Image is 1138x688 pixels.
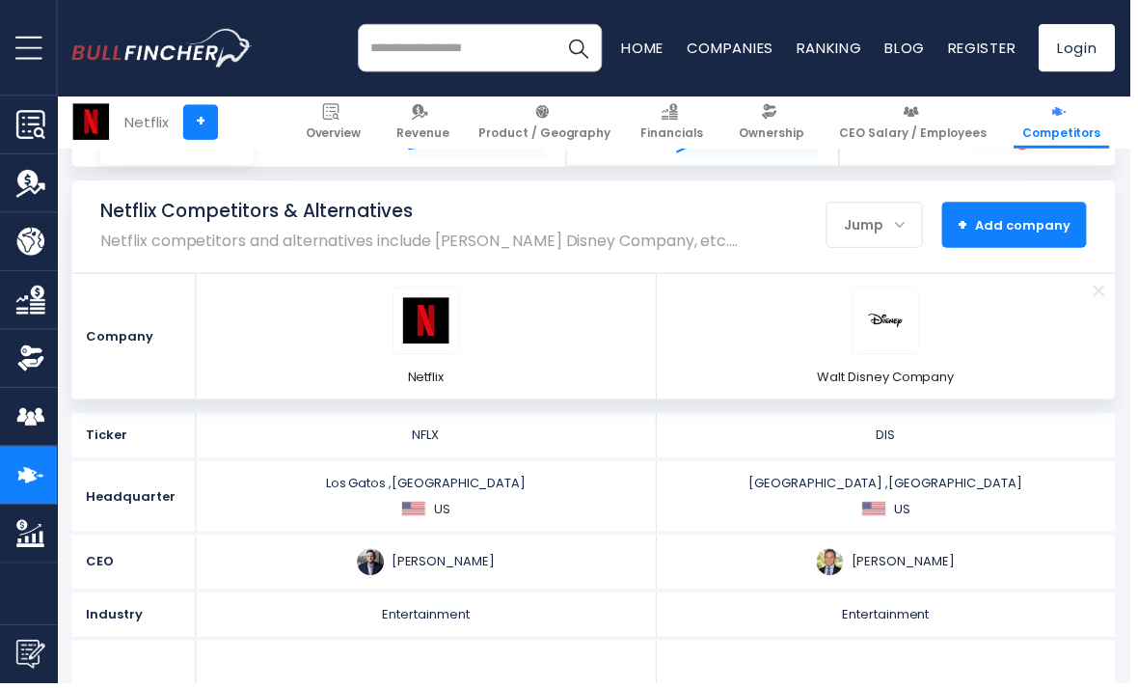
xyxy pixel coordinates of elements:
a: Register [955,38,1023,58]
img: Ownership [16,346,45,375]
a: CEO Salary / Employees [837,96,1003,150]
a: Revenue [391,96,461,150]
a: Ownership [736,96,819,150]
img: NFLX logo [406,300,452,346]
img: ted-sarandos.jpg [360,553,387,580]
span: Product / Geography [482,126,615,142]
span: Financials [645,126,709,142]
div: NFLX [203,430,655,448]
div: Ticker [72,417,198,461]
div: Netflix [125,112,170,134]
span: Revenue [399,126,452,142]
button: +Add company [949,204,1095,250]
span: US [437,505,453,522]
a: Ranking [802,38,868,58]
img: DIS logo [869,300,915,346]
span: Overview [308,126,364,142]
div: [PERSON_NAME] [667,553,1119,580]
span: US [901,505,917,522]
p: Netflix competitors and alternatives include [PERSON_NAME] Disney Company, etc.… [101,234,744,252]
div: Industry [72,597,198,642]
span: Ownership [745,126,810,142]
a: Go to homepage [72,29,255,68]
span: Entertainment [849,610,936,628]
span: Add company [965,218,1078,235]
a: DIS logo Walt Disney Company [824,289,962,389]
div: [GEOGRAPHIC_DATA] ,[GEOGRAPHIC_DATA] [667,479,1119,521]
a: Overview [299,96,372,150]
a: Product / Geography [474,96,624,150]
a: Competitors [1021,96,1118,150]
img: NFLX logo [73,104,110,141]
strong: + [965,215,975,237]
a: Remove [1090,276,1124,310]
span: Netflix [411,372,447,389]
div: Los Gatos ,[GEOGRAPHIC_DATA] [203,479,655,521]
div: CEO [72,539,198,593]
a: Blog [891,38,932,58]
a: + [184,105,220,141]
a: Companies [691,38,779,58]
span: CEO Salary / Employees [846,126,994,142]
a: Financials [637,96,718,150]
a: Home [626,38,668,58]
div: Company [72,276,198,402]
button: Search [558,24,607,72]
span: Entertainment [385,610,473,628]
span: Walt Disney Company [824,372,962,389]
h1: Netflix Competitors & Alternatives [101,202,744,226]
a: NFLX logo Netflix [395,289,463,389]
div: Headquarter [72,465,198,535]
img: robert-a-iger.jpg [823,553,850,580]
div: [PERSON_NAME] [203,553,655,580]
div: DIS [667,430,1119,448]
span: Competitors [1030,126,1109,142]
div: Jump [833,206,929,247]
a: Login [1046,24,1124,72]
img: bullfincher logo [72,29,255,68]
